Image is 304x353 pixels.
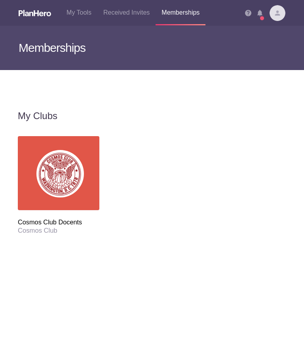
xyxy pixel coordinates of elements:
h5: Cosmos Club Docents [18,218,99,226]
h2: My Clubs [12,110,292,122]
h4: Cosmos Club [18,226,99,235]
img: Help icon [245,10,251,16]
img: Logo white planhero [19,10,51,16]
a: Cosmos Club Docents Cosmos Club [18,218,99,235]
img: Notifications [257,10,262,16]
a: Cosmosclub logo no text [24,145,97,210]
h3: Memberships [19,26,285,70]
img: Cosmosclub logo no text [36,150,84,197]
img: Davatar [270,5,285,21]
